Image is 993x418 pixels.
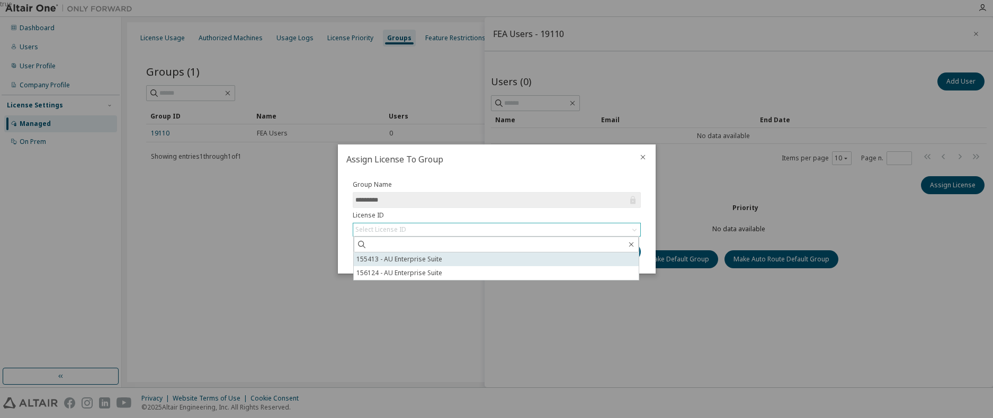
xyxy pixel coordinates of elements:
button: Submit [590,243,641,261]
li: 155413 - AU Enterprise Suite [354,252,639,266]
label: License ID [353,211,641,220]
div: Select License ID [355,225,406,234]
div: Select License ID [353,223,640,236]
label: Group Name [353,180,641,189]
button: close [639,153,647,161]
h2: Assign License To Group [338,144,630,174]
